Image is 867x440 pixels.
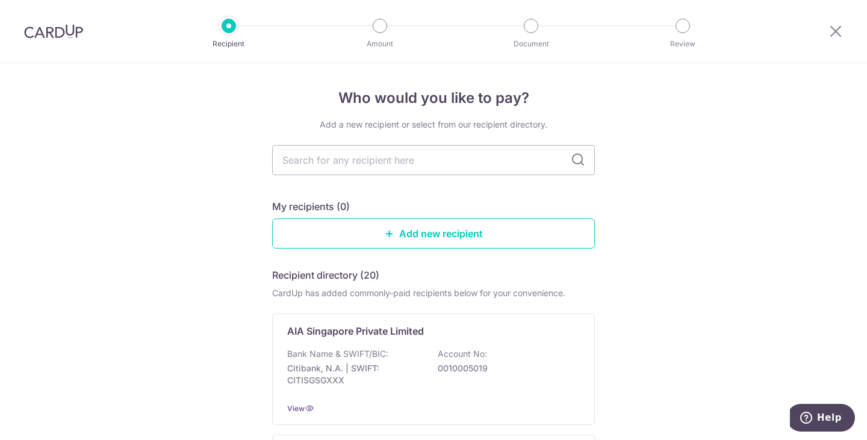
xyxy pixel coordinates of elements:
input: Search for any recipient here [272,145,595,175]
h4: Who would you like to pay? [272,87,595,109]
iframe: Opens a widget where you can find more information [790,404,855,434]
p: Account No: [438,348,487,360]
a: View [287,404,305,413]
div: CardUp has added commonly-paid recipients below for your convenience. [272,287,595,299]
div: Add a new recipient or select from our recipient directory. [272,119,595,131]
p: Citibank, N.A. | SWIFT: CITISGSGXXX [287,362,422,386]
p: Review [638,38,727,50]
h5: Recipient directory (20) [272,268,379,282]
p: Bank Name & SWIFT/BIC: [287,348,388,360]
a: Add new recipient [272,218,595,249]
img: CardUp [24,24,83,39]
p: Document [486,38,576,50]
h5: My recipients (0) [272,199,350,214]
p: Recipient [184,38,273,50]
p: AIA Singapore Private Limited [287,324,424,338]
p: 0010005019 [438,362,573,374]
p: Amount [335,38,424,50]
